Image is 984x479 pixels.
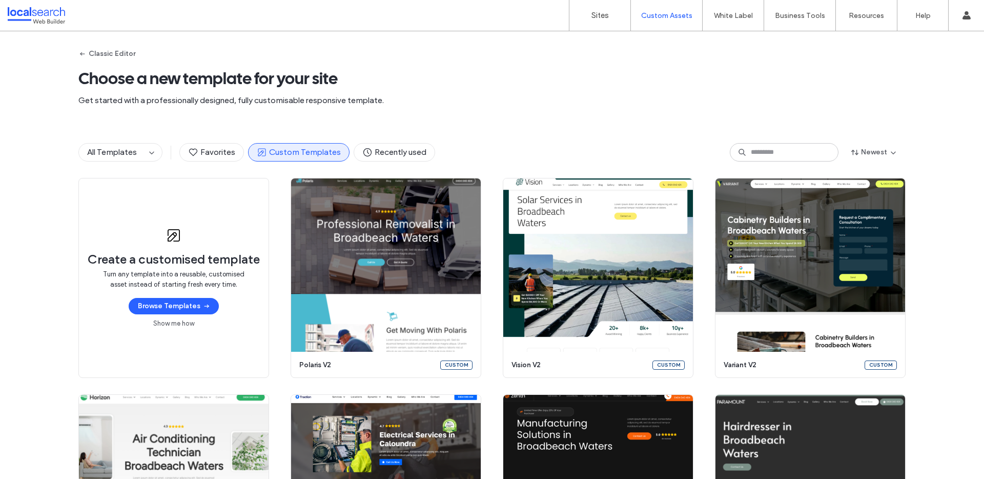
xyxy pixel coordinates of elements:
div: Custom [440,361,473,370]
span: Choose a new template for your site [78,68,906,89]
button: Favorites [179,143,244,162]
span: Turn any template into a reusable, customised asset instead of starting fresh every time. [99,269,248,290]
label: Business Tools [775,11,825,20]
label: Help [915,11,931,20]
span: polaris v2 [299,360,434,370]
a: Show me how [153,318,194,329]
label: Custom Assets [641,11,692,20]
button: Recently used [354,143,435,162]
div: Custom [865,361,897,370]
span: vision v2 [511,360,646,370]
label: Resources [849,11,884,20]
label: Sites [591,11,609,20]
button: Browse Templates [129,298,219,314]
span: Custom Templates [257,147,341,158]
div: Custom [652,361,685,370]
span: All Templates [87,147,137,157]
button: Newest [843,144,906,161]
span: Recently used [362,147,426,158]
button: Custom Templates [248,143,350,162]
span: Create a customised template [88,252,260,267]
span: Get started with a professionally designed, fully customisable responsive template. [78,95,906,106]
button: All Templates [79,144,146,161]
span: Favorites [188,147,235,158]
span: variant v2 [724,360,858,370]
label: White Label [714,11,753,20]
button: Classic Editor [78,46,135,62]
